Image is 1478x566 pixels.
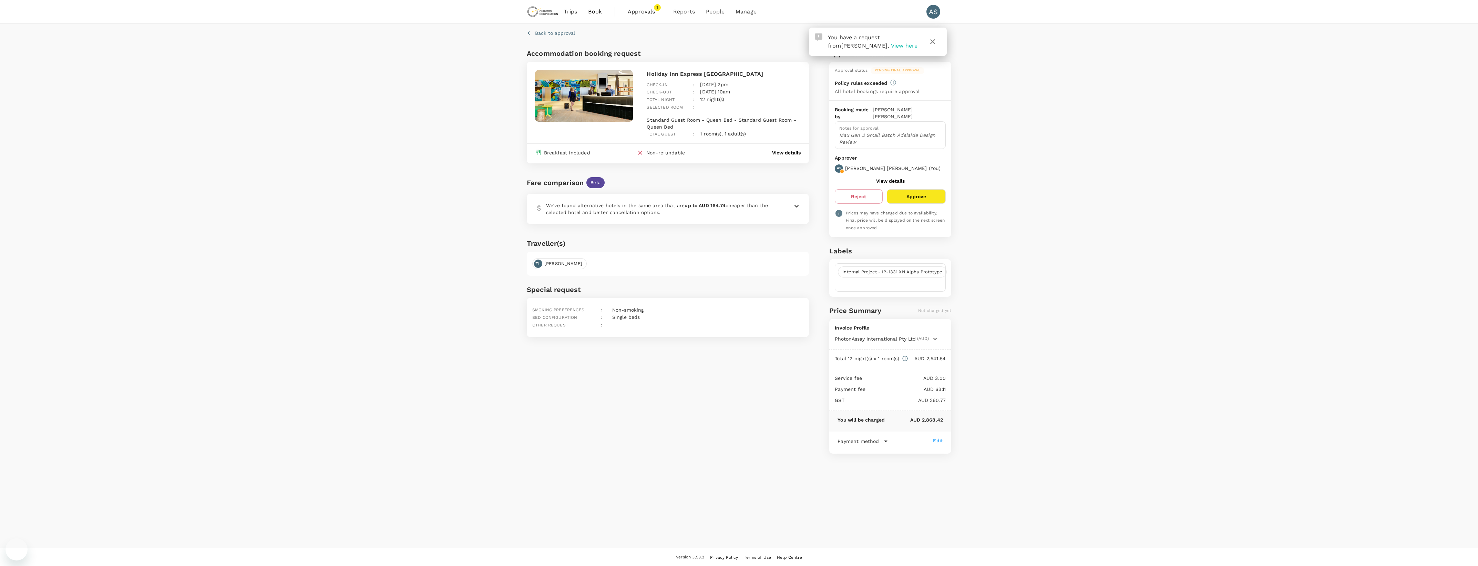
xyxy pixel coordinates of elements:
p: [PERSON_NAME] [PERSON_NAME] ( You ) [845,165,941,172]
div: Non-smoking [609,304,644,313]
div: Breakfast included [544,149,590,156]
button: Back to approval [527,30,575,37]
span: Selected room [647,105,683,110]
p: You will be charged [838,416,885,423]
a: Help Centre [777,554,802,561]
div: Single beds [609,311,640,321]
span: : [601,315,602,320]
span: Prices may have changed due to availability. Final price will be displayed on the next screen onc... [846,211,945,231]
span: [PERSON_NAME] [540,261,586,267]
p: Total 12 night(s) x 1 room(s) [835,355,899,362]
span: 1 [654,4,661,11]
p: 12 night(s) [700,96,724,103]
div: Non-refundable [646,149,685,158]
span: View here [891,42,917,49]
p: Payment fee [835,386,865,393]
p: AUD 260.77 [844,397,946,404]
iframe: Button to launch messaging window [6,538,28,560]
h6: Accommodation booking request [527,48,666,59]
a: Terms of Use [744,554,771,561]
button: View details [772,149,801,156]
div: Edit [933,437,943,444]
span: Manage [736,8,757,16]
span: (AUD) [917,335,929,342]
div: : [688,125,695,138]
p: Standard Guest Room - Queen Bed - Standard Guest Room - Queen Bed [647,117,800,130]
span: Check-out [647,90,671,94]
p: Approver [835,154,946,162]
span: Beta [586,180,605,186]
p: AUD 63.11 [865,386,946,393]
p: Holiday Inn Express [GEOGRAPHIC_DATA] [647,70,800,78]
button: Reject [835,189,882,204]
span: [PERSON_NAME] [841,42,888,49]
span: Terms of Use [744,555,771,560]
p: We’ve found alternative hotels in the same area that are cheaper than the selected hotel and bett... [546,202,776,216]
a: Privacy Policy [710,554,738,561]
h6: Traveller(s) [527,238,809,249]
span: Smoking preferences [532,307,584,312]
p: [PERSON_NAME] [PERSON_NAME] [873,106,946,120]
span: PhotonAssay International Pty Ltd [835,335,916,342]
p: GST [835,397,844,404]
p: Policy rules exceeded [835,80,887,87]
span: Help Centre [777,555,802,560]
p: Back to approval [535,30,575,37]
span: Notes for approval [839,126,879,131]
h6: Price Summary [829,305,881,316]
img: Approval Request [815,33,822,41]
span: Total night [647,97,675,102]
p: All hotel bookings require approval [835,88,920,95]
span: You have a request from . [828,34,889,49]
h6: Special request [527,284,809,295]
div: AS [926,5,940,19]
span: Not charged yet [918,308,951,313]
span: People [706,8,725,16]
span: : [601,323,602,327]
img: Chrysos Corporation [527,4,558,19]
div: : [688,83,695,96]
span: Pending final approval [871,68,924,73]
p: Service fee [835,375,862,382]
span: Book [588,8,602,16]
span: Approvals [628,8,662,16]
span: Privacy Policy [710,555,738,560]
p: AUD 3.00 [862,375,946,382]
span: : [601,307,602,312]
img: hotel [535,70,633,122]
div: : [688,90,695,103]
p: Invoice Profile [835,324,946,331]
p: [DATE] 2pm [700,81,728,88]
div: : [688,98,695,111]
p: Booking made by [835,106,873,120]
button: PhotonAssay International Pty Ltd(AUD) [835,335,937,342]
button: Approve [887,189,946,204]
span: Trips [564,8,577,16]
p: [DATE] 10am [700,88,730,95]
p: AS [837,166,841,171]
p: 1 room(s), 1 adult(s) [700,130,746,137]
b: up to AUD 164.74 [685,203,725,208]
span: Bed configuration [532,315,577,320]
div: ZL [534,260,542,268]
span: Reports [673,8,695,16]
p: Max Gen 2 Small Batch Adelaide Design Review [839,132,941,145]
span: Internal Project - IP-1331 XN Alpha Prototype [838,269,946,275]
p: AUD 2,541.54 [908,355,946,362]
button: View details [876,178,905,184]
div: : [688,75,695,89]
span: Check-in [647,82,667,87]
p: AUD 2,868.42 [885,416,943,423]
div: Fare comparison [527,177,584,188]
h6: Labels [829,245,951,256]
div: Approval status [835,67,868,74]
span: Version 3.53.2 [676,554,704,561]
span: Total guest [647,132,676,137]
p: Payment method [838,438,879,445]
span: Other request [532,323,568,327]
